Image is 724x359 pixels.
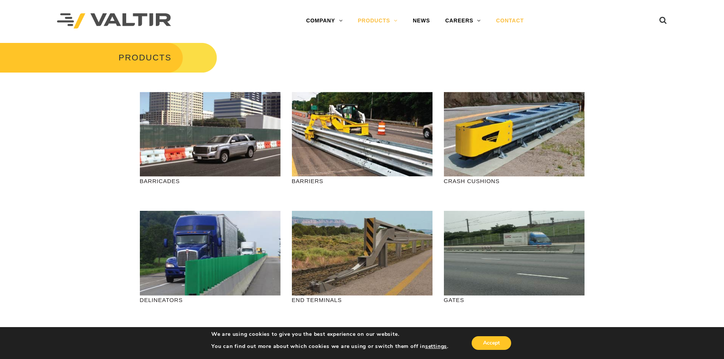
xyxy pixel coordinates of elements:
[425,343,447,350] button: settings
[488,13,531,28] a: CONTACT
[211,343,448,350] p: You can find out more about which cookies we are using or switch them off in .
[298,13,350,28] a: COMPANY
[444,177,585,185] p: CRASH CUSHIONS
[211,331,448,338] p: We are using cookies to give you the best experience on our website.
[472,336,511,350] button: Accept
[292,296,432,304] p: END TERMINALS
[350,13,405,28] a: PRODUCTS
[140,296,280,304] p: DELINEATORS
[57,13,171,29] img: Valtir
[292,177,432,185] p: BARRIERS
[140,177,280,185] p: BARRICADES
[437,13,488,28] a: CAREERS
[444,296,585,304] p: GATES
[405,13,437,28] a: NEWS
